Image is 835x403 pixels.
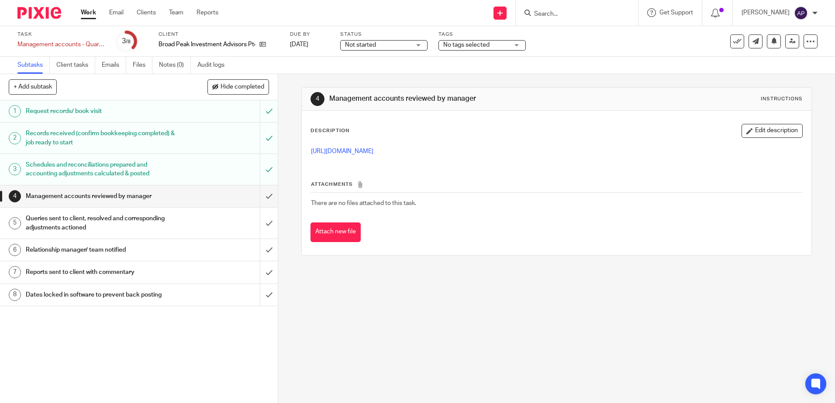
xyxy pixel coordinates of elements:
h1: Management accounts reviewed by manager [26,190,176,203]
div: Instructions [761,96,803,102]
div: 4 [9,190,21,202]
div: 6 [9,244,21,256]
button: Attach new file [311,222,361,242]
span: Get Support [659,10,693,16]
div: 1 [9,105,21,117]
div: 2 [9,132,21,144]
div: 7 [9,266,21,278]
h1: Schedules and reconciliations prepared and accounting adjustments calculated & posted [26,158,176,181]
div: 3 [9,163,21,175]
a: [URL][DOMAIN_NAME] [311,148,373,154]
div: Management accounts - Quarterly [17,40,105,49]
button: Hide completed [207,79,269,94]
p: [PERSON_NAME] [742,8,790,17]
span: Not started [345,42,376,48]
a: Subtasks [17,57,50,74]
span: There are no files attached to this task. [311,200,416,206]
div: 3 [122,36,131,46]
a: Notes (0) [159,57,191,74]
img: svg%3E [794,6,808,20]
span: Attachments [311,182,353,187]
label: Task [17,31,105,38]
small: /8 [126,39,131,44]
label: Status [340,31,428,38]
a: Work [81,8,96,17]
button: Edit description [742,124,803,138]
h1: Management accounts reviewed by manager [329,94,575,103]
a: Files [133,57,152,74]
a: Email [109,8,124,17]
a: Emails [102,57,126,74]
h1: Queries sent to client, resolved and corresponding adjustments actioned [26,212,176,234]
div: 4 [311,92,324,106]
h1: Relationship manager/ team notified [26,243,176,256]
a: Reports [197,8,218,17]
h1: Reports sent to client with commentary [26,266,176,279]
h1: Records received (confirm bookkeeping completed) & job ready to start [26,127,176,149]
div: 8 [9,289,21,301]
img: Pixie [17,7,61,19]
a: Clients [137,8,156,17]
span: [DATE] [290,41,308,48]
a: Team [169,8,183,17]
label: Tags [438,31,526,38]
span: No tags selected [443,42,490,48]
a: Client tasks [56,57,95,74]
label: Client [159,31,279,38]
h1: Request records/ book visit [26,105,176,118]
p: Description [311,127,349,134]
div: 5 [9,217,21,229]
h1: Dates locked in software to prevent back posting [26,288,176,301]
a: Audit logs [197,57,231,74]
input: Search [533,10,612,18]
p: Broad Peak Investment Advisors Pte Ltd [159,40,255,49]
span: Hide completed [221,84,264,91]
button: + Add subtask [9,79,57,94]
label: Due by [290,31,329,38]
